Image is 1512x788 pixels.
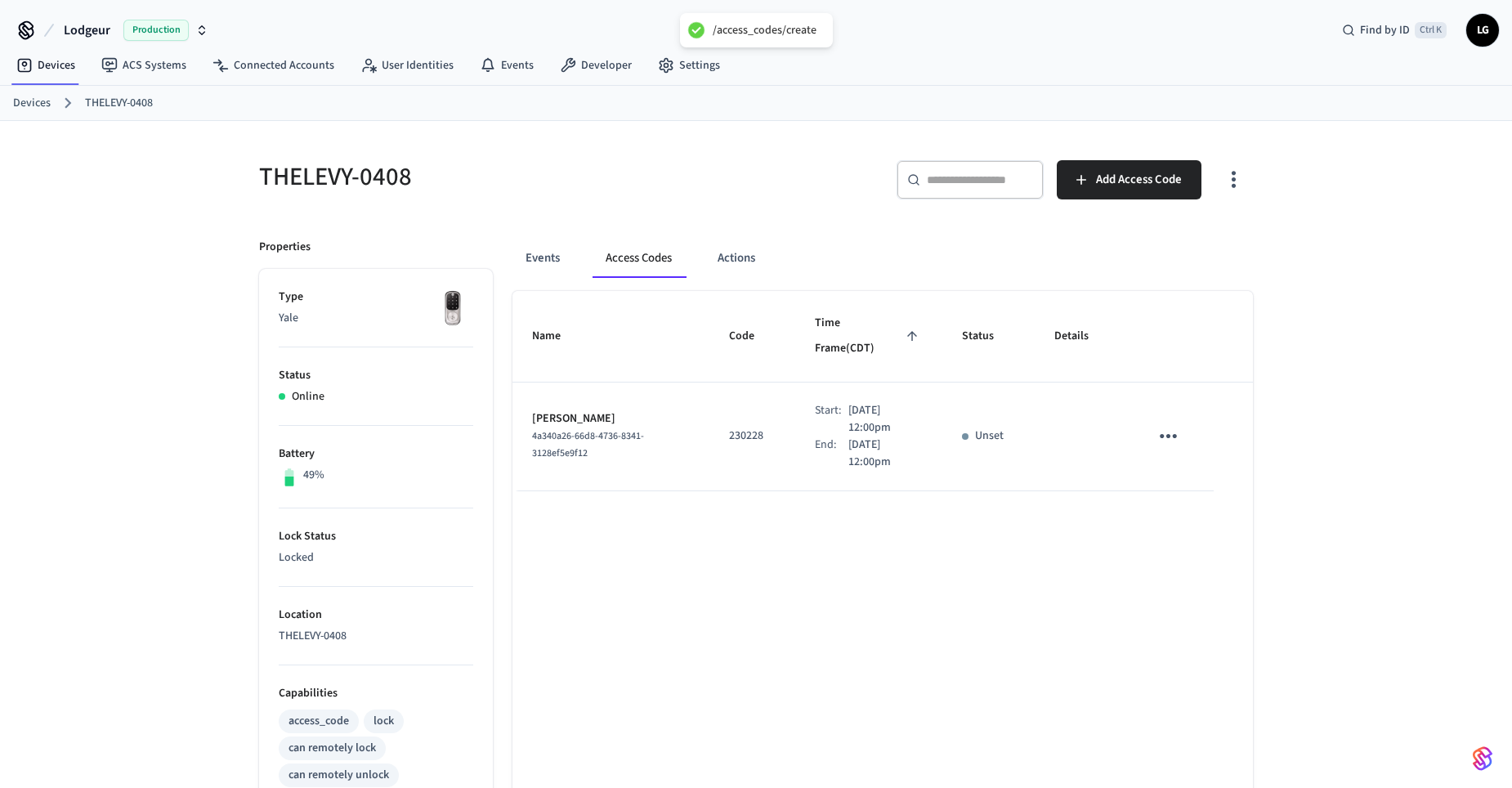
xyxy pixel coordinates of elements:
[3,51,88,80] a: Devices
[123,20,189,41] span: Production
[279,445,473,463] p: Battery
[279,289,473,306] p: Type
[975,428,1004,445] p: Unset
[279,685,473,702] p: Capabilities
[512,239,1253,278] div: ant example
[259,239,311,256] p: Properties
[292,388,324,405] p: Online
[1473,745,1492,772] img: SeamLogoGradient.69752ec5.svg
[547,51,645,80] a: Developer
[532,324,582,349] span: Name
[289,767,389,784] div: can remotely unlock
[645,51,733,80] a: Settings
[432,289,473,329] img: Yale Assure Touchscreen Wifi Smart Lock, Satin Nickel, Front
[1329,16,1460,45] div: Find by IDCtrl K
[512,239,573,278] button: Events
[289,740,376,757] div: can remotely lock
[88,51,199,80] a: ACS Systems
[1468,16,1497,45] span: LG
[64,20,110,40] span: Lodgeur
[729,428,776,445] p: 230228
[199,51,347,80] a: Connected Accounts
[962,324,1015,349] span: Status
[279,310,473,327] p: Yale
[1057,160,1201,199] button: Add Access Code
[303,467,324,484] p: 49%
[532,410,690,428] p: [PERSON_NAME]
[85,95,153,112] a: THELEVY-0408
[848,437,923,471] p: [DATE] 12:00pm
[279,549,473,566] p: Locked
[279,367,473,384] p: Status
[713,23,816,38] div: /access_codes/create
[279,528,473,545] p: Lock Status
[374,713,394,730] div: lock
[289,713,349,730] div: access_code
[848,402,923,437] p: [DATE] 12:00pm
[512,291,1253,491] table: sticky table
[259,160,746,194] h5: THELEVY-0408
[729,324,776,349] span: Code
[1054,324,1110,349] span: Details
[279,607,473,624] p: Location
[347,51,467,80] a: User Identities
[815,402,848,437] div: Start:
[1360,22,1410,38] span: Find by ID
[593,239,685,278] button: Access Codes
[1415,22,1447,38] span: Ctrl K
[13,95,51,112] a: Devices
[1096,169,1182,190] span: Add Access Code
[1466,14,1499,47] button: LG
[279,628,473,645] p: THELEVY-0408
[815,311,923,362] span: Time Frame(CDT)
[532,429,644,460] span: 4a340a26-66d8-4736-8341-3128ef5e9f12
[705,239,768,278] button: Actions
[467,51,547,80] a: Events
[815,437,848,471] div: End:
